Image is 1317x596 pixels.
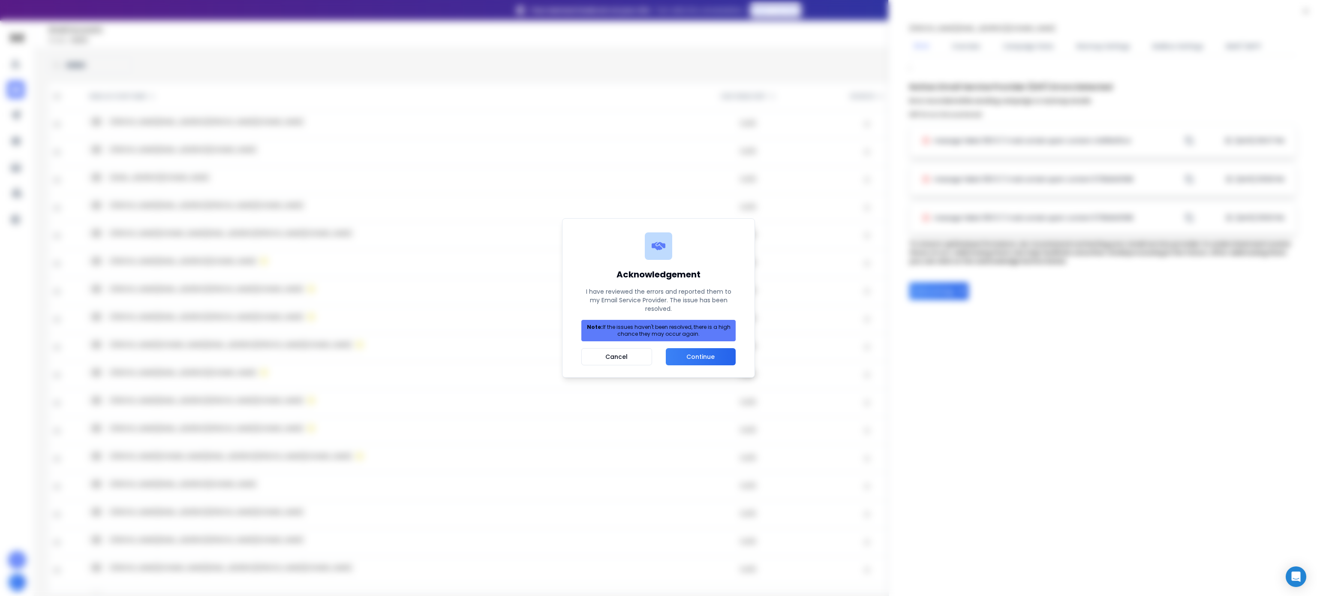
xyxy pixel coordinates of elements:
div: ; [909,62,1296,300]
p: If the issues haven't been resolved, there is a high chance they may occur again. [585,324,732,337]
div: Open Intercom Messenger [1286,566,1306,587]
p: I have reviewed the errors and reported them to my Email Service Provider. The issue has been res... [581,287,736,313]
strong: Note: [587,323,603,331]
button: Continue [666,348,736,365]
button: Cancel [581,348,652,365]
h1: Acknowledgement [581,268,736,280]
